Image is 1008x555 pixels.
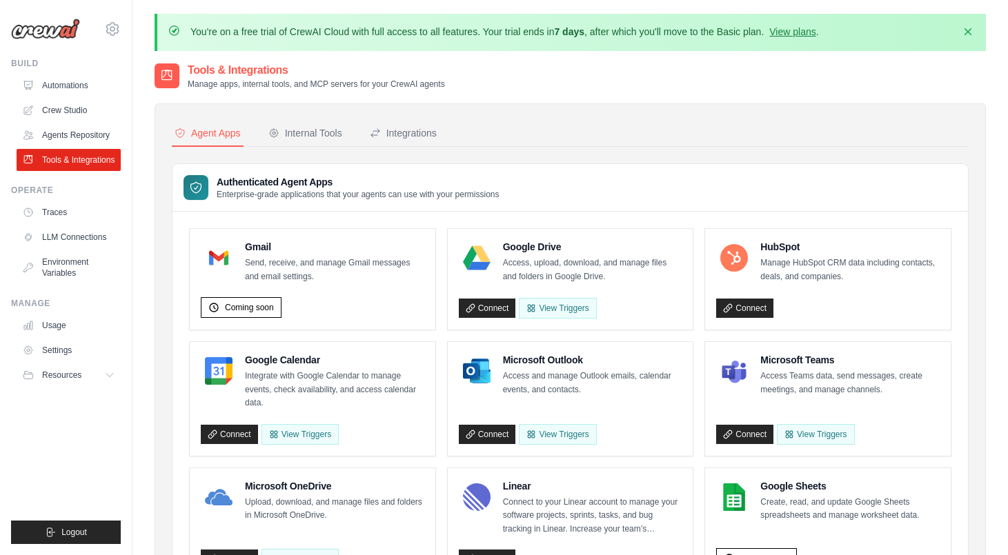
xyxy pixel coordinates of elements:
[760,353,940,367] h4: Microsoft Teams
[225,302,274,313] span: Coming soon
[245,353,424,367] h4: Google Calendar
[519,298,596,319] : View Triggers
[17,74,121,97] a: Automations
[17,99,121,121] a: Crew Studio
[217,175,500,189] h3: Authenticated Agent Apps
[760,240,940,254] h4: HubSpot
[463,244,491,272] img: Google Drive Logo
[503,353,682,367] h4: Microsoft Outlook
[11,298,121,309] div: Manage
[17,149,121,171] a: Tools & Integrations
[17,314,121,336] a: Usage
[266,121,345,147] button: Internal Tools
[760,256,940,283] p: Manage HubSpot CRM data including contacts, deals, and companies.
[205,244,233,272] img: Gmail Logo
[188,62,445,79] h2: Tools & Integrations
[11,521,121,544] button: Logout
[17,251,121,284] a: Environment Variables
[245,240,424,254] h4: Gmail
[17,339,121,361] a: Settings
[11,58,121,69] div: Build
[17,201,121,223] a: Traces
[459,425,516,444] a: Connect
[463,357,491,385] img: Microsoft Outlook Logo
[188,79,445,90] p: Manage apps, internal tools, and MCP servers for your CrewAI agents
[172,121,244,147] button: Agent Apps
[245,496,424,523] p: Upload, download, and manage files and folders in Microsoft OneDrive.
[777,424,854,445] : View Triggers
[760,496,940,523] p: Create, read, and update Google Sheets spreadsheets and manage worksheet data.
[201,425,258,444] a: Connect
[245,479,424,493] h4: Microsoft OneDrive
[370,126,437,140] div: Integrations
[11,185,121,196] div: Operate
[61,527,87,538] span: Logout
[261,424,339,445] button: View Triggers
[17,226,121,248] a: LLM Connections
[459,299,516,318] a: Connect
[760,479,940,493] h4: Google Sheets
[554,26,584,37] strong: 7 days
[42,370,81,381] span: Resources
[205,357,233,385] img: Google Calendar Logo
[720,244,748,272] img: HubSpot Logo
[190,25,819,39] p: You're on a free trial of CrewAI Cloud with full access to all features. Your trial ends in , aft...
[503,240,682,254] h4: Google Drive
[503,479,682,493] h4: Linear
[463,483,491,511] img: Linear Logo
[11,19,80,39] img: Logo
[769,26,816,37] a: View plans
[503,496,682,536] p: Connect to your Linear account to manage your software projects, sprints, tasks, and bug tracking...
[17,364,121,386] button: Resources
[716,425,773,444] a: Connect
[205,483,233,511] img: Microsoft OneDrive Logo
[503,256,682,283] p: Access, upload, download, and manage files and folders in Google Drive.
[268,126,342,140] div: Internal Tools
[217,189,500,200] p: Enterprise-grade applications that your agents can use with your permissions
[519,424,596,445] : View Triggers
[720,483,748,511] img: Google Sheets Logo
[367,121,439,147] button: Integrations
[720,357,748,385] img: Microsoft Teams Logo
[17,124,121,146] a: Agents Repository
[175,126,241,140] div: Agent Apps
[760,370,940,396] p: Access Teams data, send messages, create meetings, and manage channels.
[245,370,424,410] p: Integrate with Google Calendar to manage events, check availability, and access calendar data.
[245,256,424,283] p: Send, receive, and manage Gmail messages and email settings.
[503,370,682,396] p: Access and manage Outlook emails, calendar events, and contacts.
[716,299,773,318] a: Connect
